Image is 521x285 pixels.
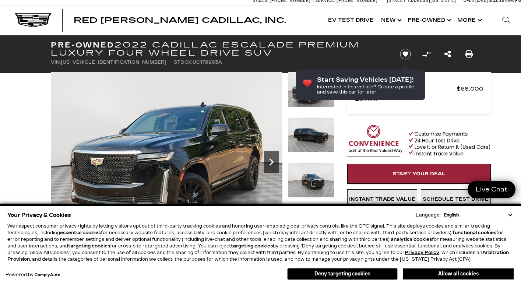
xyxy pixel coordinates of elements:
strong: Pre-Owned [51,41,115,49]
span: Schedule Test Drive [423,196,489,202]
img: Used 2022 Black Raven Cadillac Premium Luxury image 1 [51,72,282,246]
span: VIN: [51,60,61,65]
strong: targeting cookies [231,243,273,249]
strong: analytics cookies [391,237,432,242]
u: Privacy Policy [405,250,439,255]
a: Red [PERSON_NAME] $68,000 [355,84,483,94]
span: Live Chat [472,185,511,194]
a: Pre-Owned [404,6,454,35]
span: Your Privacy & Cookies [7,210,71,220]
a: Red [PERSON_NAME] Cadillac, Inc. [74,17,286,24]
button: Allow all cookies [403,268,514,279]
strong: functional cookies [453,230,496,235]
a: ComplyAuto [35,273,60,277]
span: Instant Trade Value [349,196,415,202]
a: Schedule Test Drive [421,189,491,209]
img: Used 2022 Black Raven Cadillac Premium Luxury image 1 [288,72,334,107]
span: Red [PERSON_NAME] [355,84,457,94]
p: We respect consumer privacy rights by letting visitors opt out of third-party tracking cookies an... [7,223,514,263]
a: EV Test Drive [324,6,377,35]
div: Powered by [6,272,60,277]
button: Compare Vehicle [421,49,432,60]
button: More [454,6,484,35]
a: Share this Pre-Owned 2022 Cadillac Escalade Premium Luxury Four Wheel Drive SUV [444,49,451,59]
select: Language Select [442,212,514,218]
button: Save vehicle [397,48,413,60]
a: Live Chat [468,181,515,198]
a: Print this Pre-Owned 2022 Cadillac Escalade Premium Luxury Four Wheel Drive SUV [465,49,473,59]
h1: 2022 Cadillac Escalade Premium Luxury Four Wheel Drive SUV [51,41,388,57]
a: Instant Trade Value [347,189,417,209]
a: New [377,6,404,35]
span: Stock: [174,60,193,65]
img: Cadillac Dark Logo with Cadillac White Text [15,13,52,27]
span: $68,000 [457,84,483,94]
span: UC178963A [193,60,222,65]
a: Details [355,94,483,104]
strong: targeting cookies [68,243,110,249]
img: Used 2022 Black Raven Cadillac Premium Luxury image 2 [288,117,334,152]
span: [US_VEHICLE_IDENTIFICATION_NUMBER] [61,60,166,65]
div: Search [492,6,521,35]
div: Language: [416,213,441,217]
button: Deny targeting cookies [287,268,398,280]
strong: essential cookies [60,230,101,235]
div: Next [264,151,279,173]
img: Used 2022 Black Raven Cadillac Premium Luxury image 3 [288,163,334,198]
span: Start Your Deal [392,171,446,177]
span: Red [PERSON_NAME] Cadillac, Inc. [74,16,286,25]
a: Start Your Deal [347,164,491,184]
